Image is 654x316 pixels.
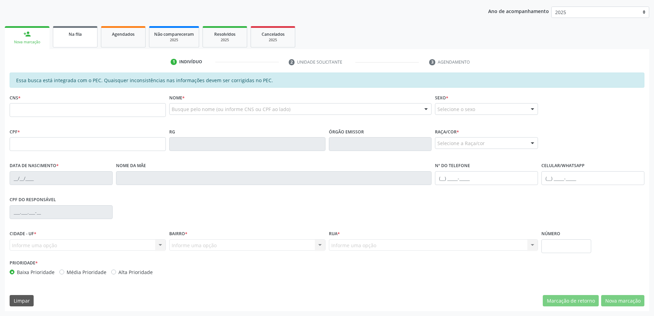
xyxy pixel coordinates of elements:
[154,37,194,43] div: 2025
[435,92,448,103] label: Sexo
[329,229,340,239] label: Rua
[435,161,470,171] label: Nº do Telefone
[171,59,177,65] div: 1
[112,31,135,37] span: Agendados
[262,31,285,37] span: Cancelados
[601,295,644,307] button: Nova marcação
[23,30,31,38] div: person_add
[116,161,146,171] label: Nome da mãe
[435,171,538,185] input: (__) _____-_____
[172,106,290,113] span: Busque pelo nome (ou informe CNS ou CPF ao lado)
[10,73,644,88] div: Essa busca está integrada com o PEC. Quaisquer inconsistências nas informações devem ser corrigid...
[10,161,59,171] label: Data de nascimento
[435,127,459,137] label: Raça/cor
[67,269,106,276] label: Média Prioridade
[17,269,55,276] label: Baixa Prioridade
[329,127,364,137] label: Órgão emissor
[208,37,242,43] div: 2025
[214,31,236,37] span: Resolvidos
[179,59,202,65] div: Indivíduo
[437,140,485,147] span: Selecione a Raça/cor
[10,229,36,239] label: Cidade - UF
[154,31,194,37] span: Não compareceram
[10,40,45,45] div: Nova marcação
[543,295,599,307] button: Marcação de retorno
[169,92,185,103] label: Nome
[488,7,549,15] p: Ano de acompanhamento
[169,127,175,137] label: RG
[437,106,475,113] span: Selecione o sexo
[10,127,20,137] label: CPF
[10,92,21,103] label: CNS
[10,195,56,205] label: CPF do responsável
[541,229,560,239] label: Número
[69,31,82,37] span: Na fila
[169,229,187,239] label: Bairro
[10,171,113,185] input: __/__/____
[256,37,290,43] div: 2025
[541,161,585,171] label: Celular/WhatsApp
[10,205,113,219] input: ___.___.___-__
[10,258,38,269] label: Prioridade
[118,269,153,276] label: Alta Prioridade
[541,171,644,185] input: (__) _____-_____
